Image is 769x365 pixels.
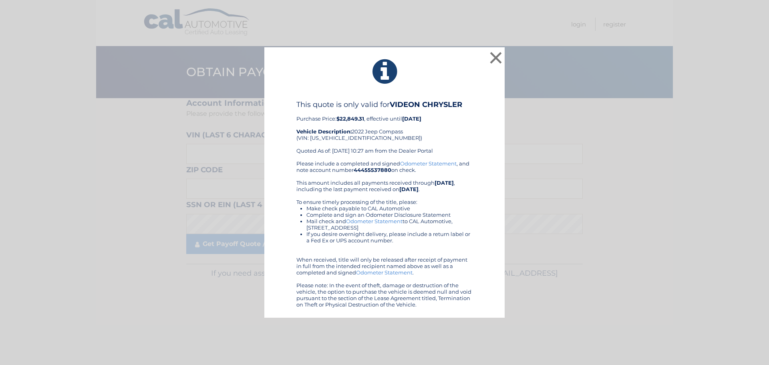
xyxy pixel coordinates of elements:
[400,160,457,167] a: Odometer Statement
[306,212,473,218] li: Complete and sign an Odometer Disclosure Statement
[336,115,364,122] b: $22,849.31
[390,100,462,109] b: VIDEON CHRYSLER
[296,100,473,109] h4: This quote is only valid for
[296,100,473,160] div: Purchase Price: , effective until 2022 Jeep Compass (VIN: [US_VEHICLE_IDENTIFICATION_NUMBER]) Quo...
[488,50,504,66] button: ×
[346,218,403,224] a: Odometer Statement
[306,218,473,231] li: Mail check and to CAL Automotive, [STREET_ADDRESS]
[306,231,473,244] li: If you desire overnight delivery, please include a return label or a Fed Ex or UPS account number.
[296,128,352,135] strong: Vehicle Description:
[399,186,419,192] b: [DATE]
[296,160,473,308] div: Please include a completed and signed , and note account number on check. This amount includes al...
[435,179,454,186] b: [DATE]
[354,167,391,173] b: 44455537880
[356,269,413,276] a: Odometer Statement
[402,115,421,122] b: [DATE]
[306,205,473,212] li: Make check payable to CAL Automotive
